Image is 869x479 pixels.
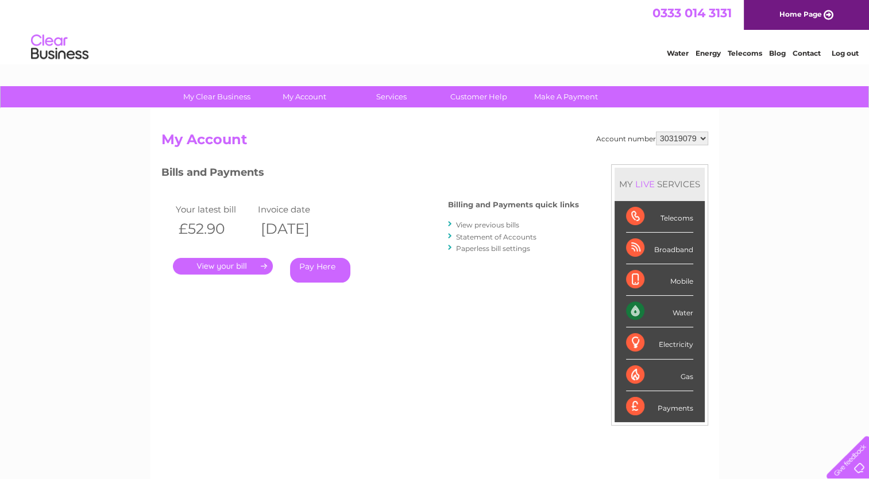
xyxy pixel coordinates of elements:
a: Customer Help [431,86,526,107]
a: Contact [793,49,821,57]
a: Telecoms [728,49,762,57]
h2: My Account [161,132,708,153]
th: [DATE] [255,217,338,241]
a: Statement of Accounts [456,233,536,241]
a: My Clear Business [169,86,264,107]
a: Services [344,86,439,107]
a: Blog [769,49,786,57]
div: Account number [596,132,708,145]
div: Electricity [626,327,693,359]
div: Telecoms [626,201,693,233]
div: Payments [626,391,693,422]
div: LIVE [633,179,657,190]
div: Clear Business is a trading name of Verastar Limited (registered in [GEOGRAPHIC_DATA] No. 3667643... [164,6,706,56]
a: 0333 014 3131 [652,6,732,20]
div: Water [626,296,693,327]
a: . [173,258,273,275]
div: MY SERVICES [615,168,705,200]
a: My Account [257,86,352,107]
div: Gas [626,360,693,391]
a: Water [667,49,689,57]
a: Make A Payment [519,86,613,107]
img: logo.png [30,30,89,65]
td: Invoice date [255,202,338,217]
a: Log out [831,49,858,57]
td: Your latest bill [173,202,256,217]
div: Mobile [626,264,693,296]
a: Energy [696,49,721,57]
h4: Billing and Payments quick links [448,200,579,209]
th: £52.90 [173,217,256,241]
a: View previous bills [456,221,519,229]
div: Broadband [626,233,693,264]
a: Pay Here [290,258,350,283]
h3: Bills and Payments [161,164,579,184]
a: Paperless bill settings [456,244,530,253]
